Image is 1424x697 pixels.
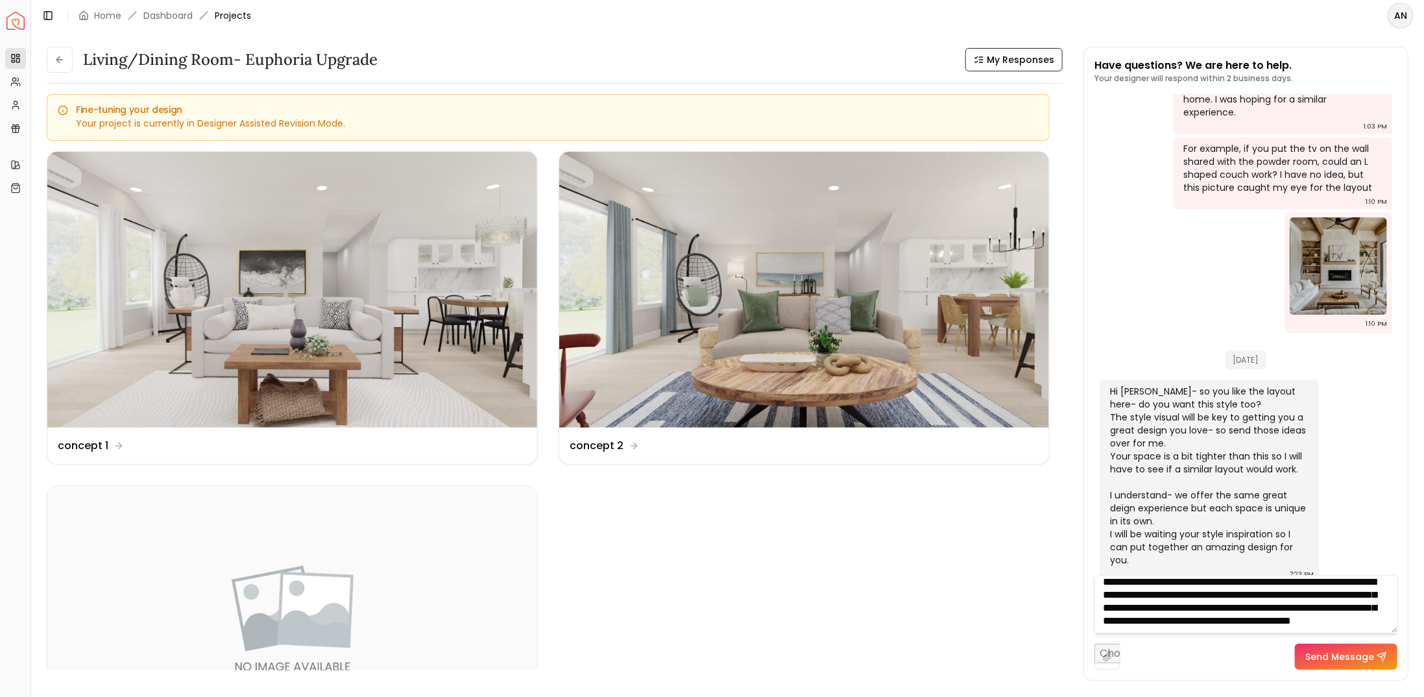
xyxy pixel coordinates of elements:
[58,117,1039,130] div: Your project is currently in Designer Assisted Revision Mode.
[143,9,193,22] a: Dashboard
[215,9,251,22] span: Projects
[1110,385,1306,567] div: Hi [PERSON_NAME]- so you like the layout here- do you want this style too? The style visual will ...
[559,151,1050,465] a: concept 2concept 2
[987,53,1054,66] span: My Responses
[965,48,1063,71] button: My Responses
[83,49,378,70] h3: Living/Dining Room- Euphoria Upgrade
[1094,58,1293,73] p: Have questions? We are here to help.
[58,438,108,454] dd: concept 1
[94,9,121,22] a: Home
[1290,217,1387,315] img: Chat Image
[47,151,538,465] a: concept 1concept 1
[78,9,251,22] nav: breadcrumb
[58,105,1039,114] h5: Fine-tuning your design
[559,152,1049,428] img: concept 2
[1366,195,1387,208] div: 1:10 PM
[1225,350,1267,369] span: [DATE]
[1388,3,1414,29] button: AN
[1183,142,1379,194] div: For example, if you put the tv on the wall shared with the powder room, could an L shaped couch w...
[6,12,25,30] a: Spacejoy
[47,152,537,428] img: concept 1
[6,12,25,30] img: Spacejoy Logo
[1366,317,1387,330] div: 1:10 PM
[1295,644,1397,670] button: Send Message
[1364,120,1387,133] div: 1:03 PM
[570,438,623,454] dd: concept 2
[1389,4,1412,27] span: AN
[1290,568,1314,581] div: 7:23 PM
[1094,73,1293,84] p: Your designer will respond within 2 business days.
